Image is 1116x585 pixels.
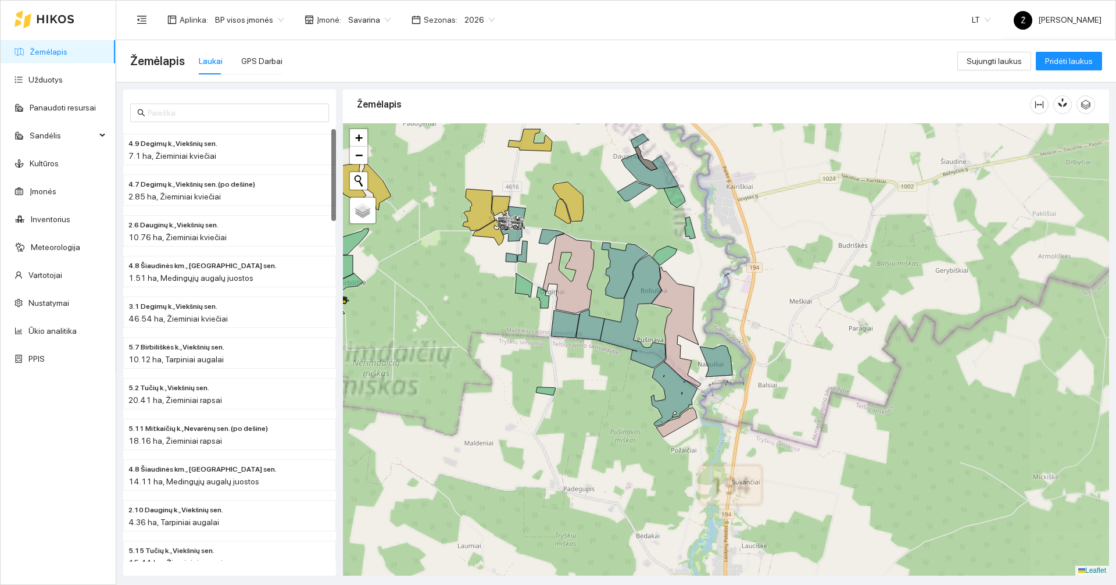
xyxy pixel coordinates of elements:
a: PPIS [28,354,45,363]
span: + [355,130,363,145]
a: Pridėti laukus [1036,56,1102,66]
span: 2026 [464,11,495,28]
span: 1.51 ha, Medingųjų augalų juostos [128,273,253,283]
span: 2.10 Dauginų k., Viekšnių sen. [128,505,223,516]
button: menu-fold [130,8,153,31]
span: 4.8 Šiaudinės km., Papilės sen. [128,464,277,475]
span: LT [972,11,990,28]
span: Sujungti laukus [967,55,1022,67]
a: Žemėlapis [30,47,67,56]
a: Leaflet [1078,566,1106,575]
span: 14.11 ha, Medingųjų augalų juostos [128,477,259,486]
span: 5.2 Tučių k., Viekšnių sen. [128,383,209,394]
span: Savarina [348,11,391,28]
span: 5.7 Birbiliškės k., Viekšnių sen. [128,342,224,353]
a: Kultūros [30,159,59,168]
div: Žemėlapis [357,88,1030,121]
span: Žemėlapis [130,52,185,70]
span: 10.76 ha, Žieminiai kviečiai [128,233,227,242]
a: Layers [350,198,375,223]
div: GPS Darbai [241,55,282,67]
span: BP visos įmonės [215,11,284,28]
span: 10.12 ha, Tarpiniai augalai [128,355,224,364]
a: Įmonės [30,187,56,196]
span: [PERSON_NAME] [1014,15,1101,24]
a: Meteorologija [31,242,80,252]
span: 4.36 ha, Tarpiniai augalai [128,518,219,527]
span: 18.16 ha, Žieminiai rapsai [128,436,222,445]
span: 5.15 Tučių k., Viekšnių sen. [128,545,214,557]
span: 4.9 Degimų k., Viekšnių sen. [128,138,217,149]
button: Sujungti laukus [957,52,1031,70]
a: Sujungti laukus [957,56,1031,66]
button: Initiate a new search [350,172,367,190]
div: Laukai [199,55,223,67]
span: Pridėti laukus [1045,55,1093,67]
a: Panaudoti resursai [30,103,96,112]
span: − [355,148,363,162]
span: Įmonė : [317,13,341,26]
span: 15.41 ha, Žieminiai rapsai [128,558,223,568]
span: 20.41 ha, Žieminiai rapsai [128,395,222,405]
span: menu-fold [137,15,147,25]
button: column-width [1030,95,1049,114]
a: Nustatymai [28,298,69,308]
span: Ž [1021,11,1026,30]
a: Vartotojai [28,270,62,280]
input: Paieška [148,106,322,119]
span: 5.11 Mitkaičių k., Nevarėnų sen. (po dešine) [128,423,268,434]
span: 2.85 ha, Žieminiai kviečiai [128,192,221,201]
span: calendar [412,15,421,24]
a: Inventorius [31,215,70,224]
span: 46.54 ha, Žieminiai kviečiai [128,314,228,323]
span: shop [305,15,314,24]
a: Zoom out [350,147,367,164]
span: column-width [1031,100,1048,109]
span: Sandėlis [30,124,96,147]
a: Ūkio analitika [28,326,77,336]
a: Užduotys [28,75,63,84]
span: 4.7 Degimų k., Viekšnių sen. (po dešine) [128,179,255,190]
span: 2.6 Dauginų k., Viekšnių sen. [128,220,219,231]
span: layout [167,15,177,24]
a: Zoom in [350,129,367,147]
span: search [137,109,145,117]
span: 3.1 Degimų k., Viekšnių sen. [128,301,217,312]
span: Sezonas : [424,13,457,26]
span: Aplinka : [180,13,208,26]
span: 4.8 Šiaudinės km., Papilės sen. [128,261,277,272]
span: 7.1 ha, Žieminiai kviečiai [128,151,216,160]
button: Pridėti laukus [1036,52,1102,70]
